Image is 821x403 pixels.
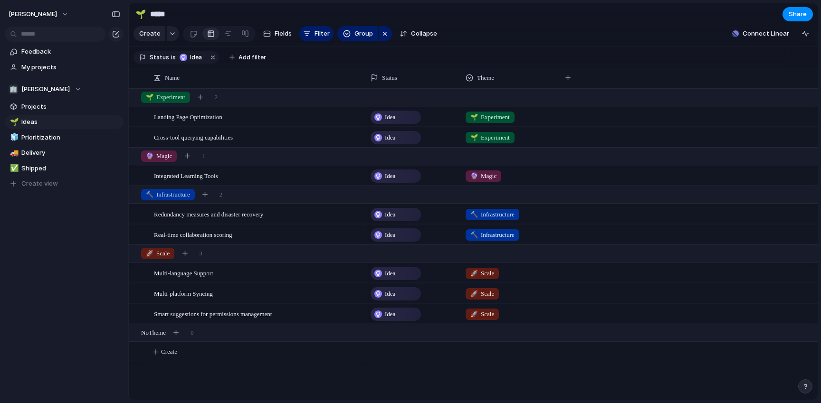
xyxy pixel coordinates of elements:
[141,328,166,337] span: No Theme
[5,60,124,75] a: My projects
[21,133,120,142] span: Prioritization
[5,177,124,191] button: Create view
[154,170,218,181] span: Integrated Learning Tools
[5,45,124,59] a: Feedback
[133,7,148,22] button: 🌱
[354,29,373,38] span: Group
[191,328,194,337] span: 0
[21,102,120,112] span: Projects
[789,9,807,19] span: Share
[21,148,120,158] span: Delivery
[470,211,478,218] span: 🔨
[9,164,18,173] button: ✅
[154,111,222,122] span: Landing Page Optimization
[315,29,330,38] span: Filter
[154,288,213,299] span: Multi-platform Syncing
[135,8,146,20] div: 🌱
[10,163,17,174] div: ✅
[10,148,17,159] div: 🚚
[259,26,296,41] button: Fields
[146,93,185,102] span: Experiment
[275,29,292,38] span: Fields
[9,9,57,19] span: [PERSON_NAME]
[220,190,223,199] span: 2
[146,249,170,258] span: Scale
[146,250,153,257] span: 🚀
[4,7,74,22] button: [PERSON_NAME]
[470,112,510,122] span: Experiment
[21,47,120,56] span: Feedback
[150,53,169,62] span: Status
[9,148,18,158] button: 🚚
[177,52,207,63] button: Idea
[382,73,397,83] span: Status
[385,171,395,181] span: Idea
[728,27,793,41] button: Connect Linear
[470,309,494,319] span: Scale
[9,84,18,94] div: 🏢
[169,52,178,63] button: is
[21,164,120,173] span: Shipped
[470,171,496,181] span: Magic
[5,115,124,129] a: 🌱Ideas
[9,117,18,127] button: 🌱
[21,179,58,188] span: Create view
[154,229,232,240] span: Real-time collaboration scoring
[201,151,205,161] span: 1
[470,290,478,297] span: 🚀
[5,161,124,176] a: ✅Shipped
[21,117,120,127] span: Ideas
[470,310,478,318] span: 🚀
[385,210,395,219] span: Idea
[385,289,395,299] span: Idea
[337,26,378,41] button: Group
[161,347,177,356] span: Create
[154,208,263,219] span: Redundancy measures and disaster recovery
[385,230,395,240] span: Idea
[385,309,395,319] span: Idea
[470,270,478,277] span: 🚀
[224,51,272,64] button: Add filter
[146,190,190,199] span: Infrastructure
[10,132,17,143] div: 🧊
[154,267,213,278] span: Multi-language Support
[5,146,124,160] a: 🚚Delivery
[470,289,494,299] span: Scale
[5,82,124,96] button: 🏢[PERSON_NAME]
[411,29,437,38] span: Collapse
[199,249,202,258] span: 3
[146,152,153,159] span: 🔮
[171,53,176,62] span: is
[146,191,153,198] span: 🔨
[396,26,441,41] button: Collapse
[5,100,124,114] a: Projects
[385,112,395,122] span: Idea
[215,93,218,102] span: 2
[477,73,494,83] span: Theme
[165,73,180,83] span: Name
[385,269,395,278] span: Idea
[154,131,233,142] span: Cross-tool querying capabilities
[470,172,478,179] span: 🔮
[239,53,266,62] span: Add filter
[385,133,395,142] span: Idea
[470,134,478,141] span: 🌱
[470,269,494,278] span: Scale
[783,7,813,21] button: Share
[470,231,478,238] span: 🔨
[21,84,70,94] span: [PERSON_NAME]
[470,113,478,121] span: 🌱
[10,117,17,128] div: 🌱
[5,131,124,145] a: 🧊Prioritization
[470,230,515,240] span: Infrastructure
[743,29,789,38] span: Connect Linear
[190,53,204,62] span: Idea
[9,133,18,142] button: 🧊
[139,29,161,38] span: Create
[134,26,165,41] button: Create
[21,63,120,72] span: My projects
[154,308,272,319] span: Smart suggestions for permissions management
